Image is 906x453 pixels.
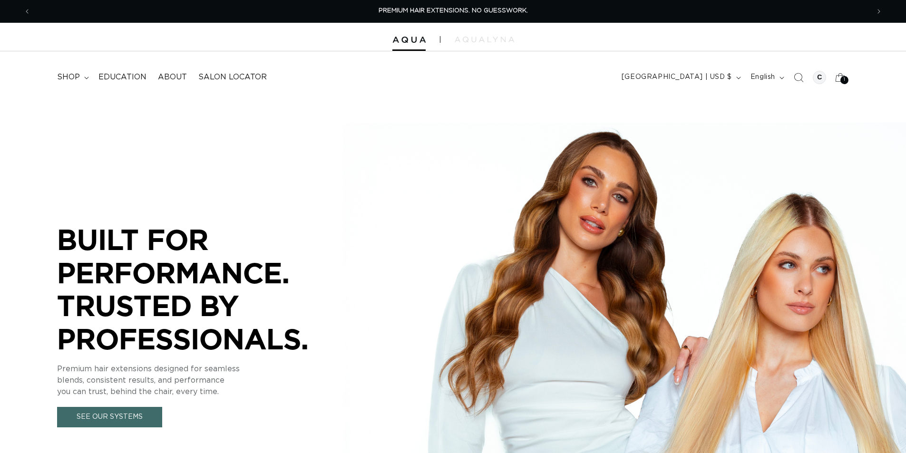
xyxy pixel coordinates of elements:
span: English [750,72,775,82]
p: Premium hair extensions designed for seamless blends, consistent results, and performance you can... [57,363,342,397]
a: Education [93,67,152,88]
p: BUILT FOR PERFORMANCE. TRUSTED BY PROFESSIONALS. [57,223,342,355]
span: shop [57,72,80,82]
a: About [152,67,193,88]
a: See Our Systems [57,407,162,427]
button: [GEOGRAPHIC_DATA] | USD $ [616,68,745,87]
button: English [745,68,788,87]
span: Salon Locator [198,72,267,82]
button: Next announcement [868,2,889,20]
a: Salon Locator [193,67,273,88]
img: Aqua Hair Extensions [392,37,426,43]
span: [GEOGRAPHIC_DATA] | USD $ [622,72,732,82]
span: About [158,72,187,82]
span: PREMIUM HAIR EXTENSIONS. NO GUESSWORK. [379,8,528,14]
summary: Search [788,67,809,88]
summary: shop [51,67,93,88]
span: Education [98,72,146,82]
img: aqualyna.com [455,37,514,42]
button: Previous announcement [17,2,38,20]
span: 1 [844,76,846,84]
